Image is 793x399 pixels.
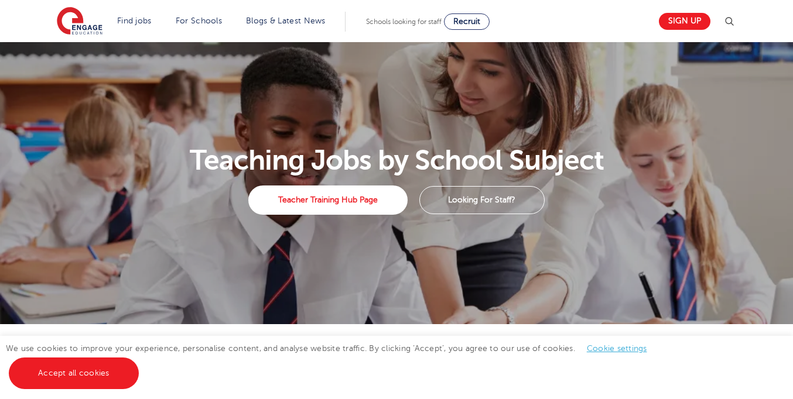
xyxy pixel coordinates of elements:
[587,344,647,353] a: Cookie settings
[6,344,659,377] span: We use cookies to improve your experience, personalise content, and analyse website traffic. By c...
[117,16,152,25] a: Find jobs
[248,185,407,215] a: Teacher Training Hub Page
[176,16,222,25] a: For Schools
[57,7,102,36] img: Engage Education
[50,146,743,174] h1: Teaching Jobs by School Subject
[9,357,139,389] a: Accept all cookies
[453,17,480,26] span: Recruit
[659,13,710,30] a: Sign up
[419,186,545,214] a: Looking For Staff?
[246,16,326,25] a: Blogs & Latest News
[366,18,442,26] span: Schools looking for staff
[444,13,490,30] a: Recruit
